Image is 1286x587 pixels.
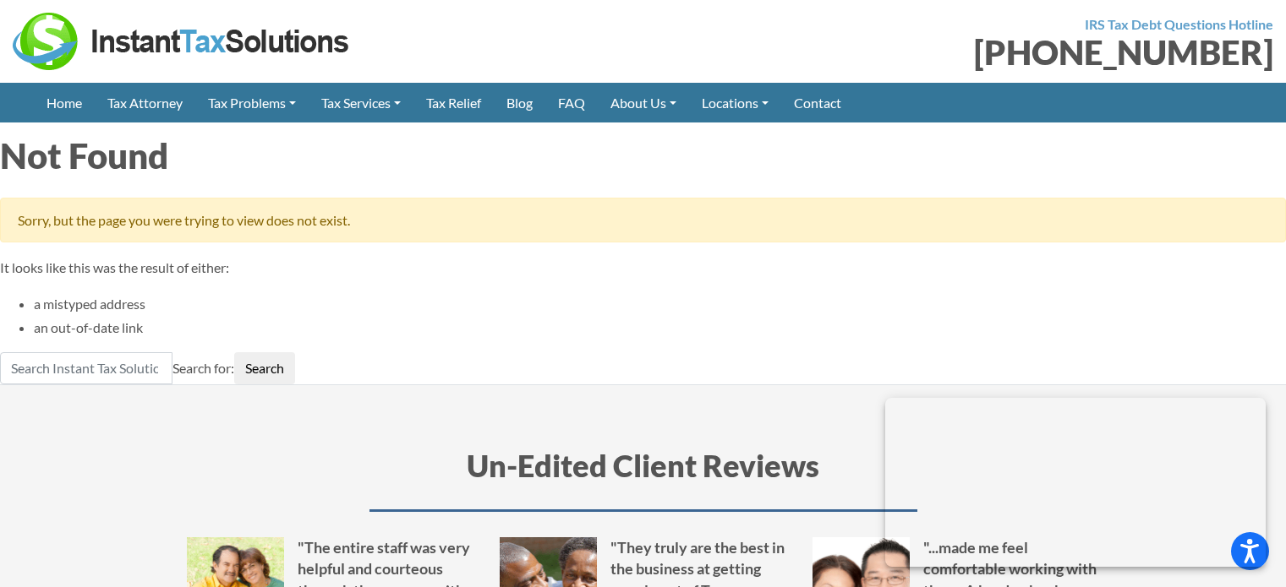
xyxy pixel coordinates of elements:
[187,444,1100,512] h3: Un-Edited Client Reviews
[781,83,854,122] a: Contact
[34,292,1286,315] li: a mistyped address
[656,35,1274,69] div: [PHONE_NUMBER]
[413,83,494,122] a: Tax Relief
[234,352,295,384] button: Search
[195,83,309,122] a: Tax Problems
[34,316,1286,339] li: an out-of-date link
[34,83,95,122] a: Home
[13,13,351,70] img: Instant Tax Solutions Logo
[95,83,195,122] a: Tax Attorney
[494,83,545,122] a: Blog
[598,83,689,122] a: About Us
[309,83,413,122] a: Tax Services
[1085,16,1273,32] strong: IRS Tax Debt Questions Hotline
[689,83,781,122] a: Locations
[13,31,351,47] a: Instant Tax Solutions Logo
[545,83,598,122] a: FAQ
[172,352,234,384] label: Search for:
